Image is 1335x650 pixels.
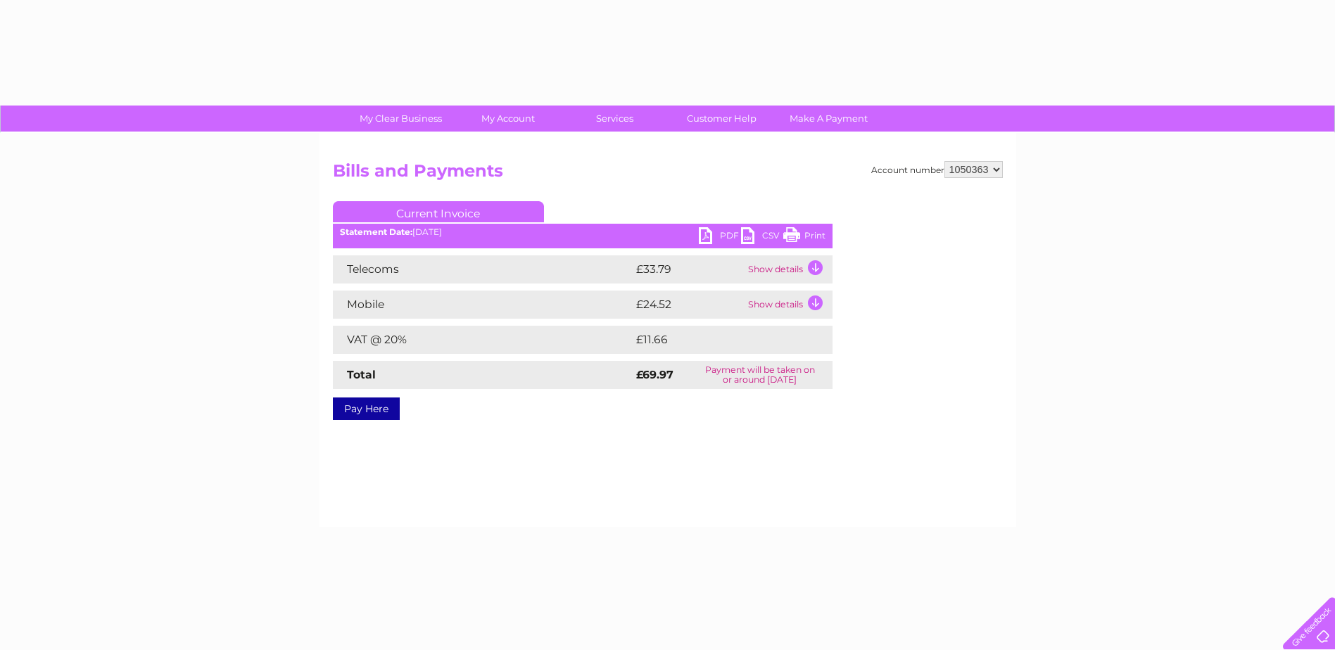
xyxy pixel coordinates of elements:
td: VAT @ 20% [333,326,633,354]
a: Print [783,227,825,248]
a: Pay Here [333,397,400,420]
a: My Account [450,106,566,132]
h2: Bills and Payments [333,161,1003,188]
div: [DATE] [333,227,833,237]
strong: £69.97 [636,368,673,381]
a: Make A Payment [771,106,887,132]
a: CSV [741,227,783,248]
a: My Clear Business [343,106,459,132]
strong: Total [347,368,376,381]
a: Customer Help [664,106,780,132]
a: Services [557,106,673,132]
td: Payment will be taken on or around [DATE] [688,361,833,389]
td: £33.79 [633,255,745,283]
td: Show details [745,291,833,319]
td: £11.66 [633,326,802,354]
td: Mobile [333,291,633,319]
td: Show details [745,255,833,283]
div: Account number [871,161,1003,178]
b: Statement Date: [340,227,412,237]
td: Telecoms [333,255,633,283]
td: £24.52 [633,291,745,319]
a: Current Invoice [333,201,544,222]
a: PDF [699,227,741,248]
